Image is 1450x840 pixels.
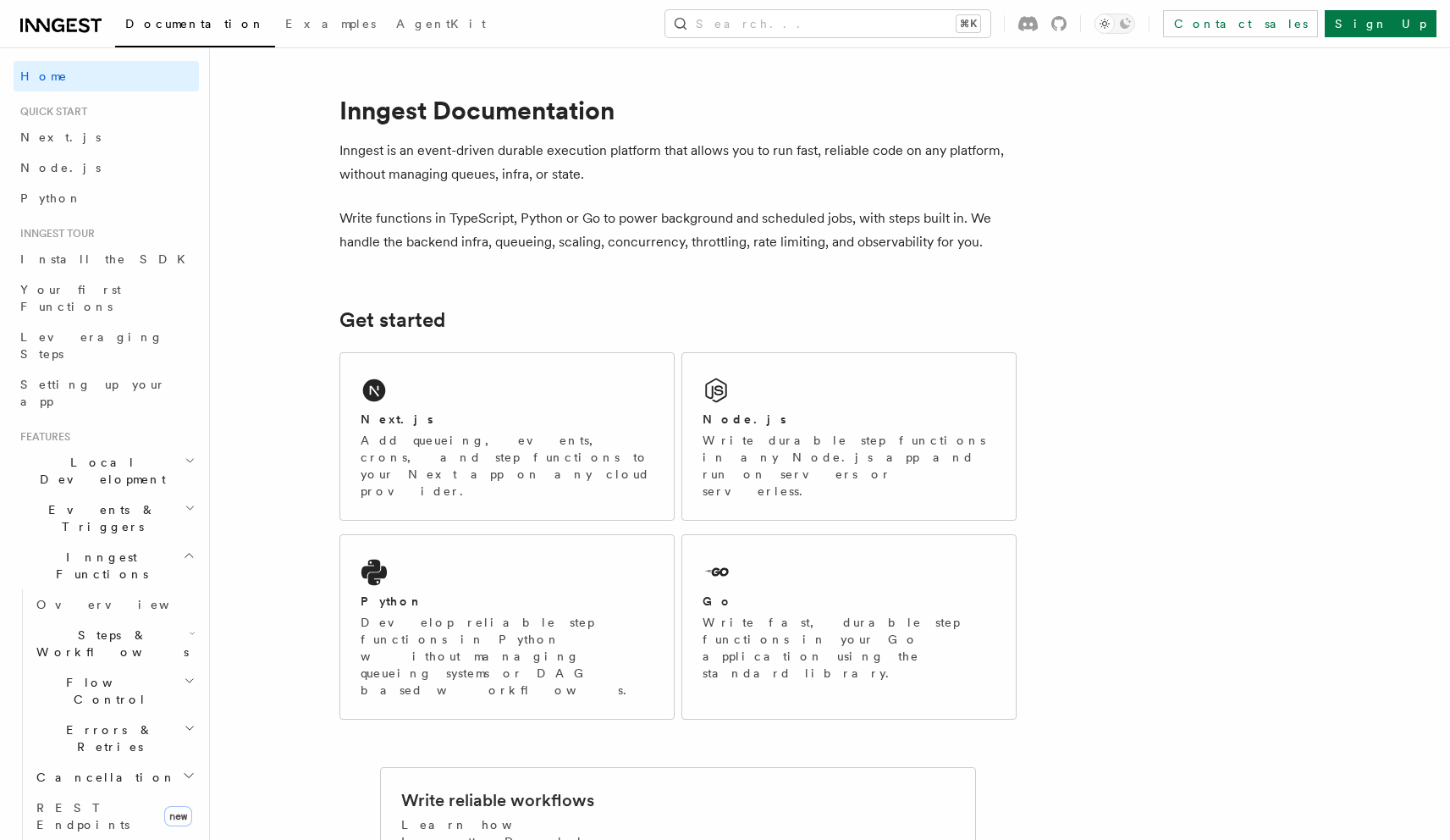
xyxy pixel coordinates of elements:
h2: Node.js [703,411,786,428]
span: new [164,806,192,826]
a: AgentKit [386,5,496,46]
a: Sign Up [1325,10,1436,37]
button: Local Development [14,447,199,495]
kbd: ⌘K [957,15,980,32]
h2: Go [703,593,733,610]
span: Inngest Functions [14,549,183,583]
h2: Next.js [361,411,433,428]
span: Steps & Workflows [30,627,189,660]
a: REST Endpointsnew [30,793,199,840]
span: Setting up your app [20,378,166,408]
a: Next.jsAdd queueing, events, crons, and step functions to your Next app on any cloud provider. [339,352,675,521]
button: Events & Triggers [14,495,199,542]
a: Your first Functions [14,274,199,322]
button: Inngest Functions [14,542,199,589]
a: Overview [30,589,199,620]
span: Python [20,191,82,205]
a: Get started [339,308,445,332]
a: Contact sales [1163,10,1318,37]
span: Home [20,68,68,85]
button: Errors & Retries [30,715,199,762]
a: Home [14,61,199,91]
span: Local Development [14,454,185,488]
span: Leveraging Steps [20,330,163,361]
h1: Inngest Documentation [339,95,1017,125]
span: Overview [36,598,211,611]
span: Documentation [125,17,265,30]
span: Next.js [20,130,101,144]
button: Cancellation [30,762,199,793]
span: Cancellation [30,769,176,786]
button: Steps & Workflows [30,620,199,667]
a: Node.js [14,152,199,183]
p: Develop reliable step functions in Python without managing queueing systems or DAG based workflows. [361,614,653,699]
span: Inngest tour [14,227,95,240]
span: Flow Control [30,674,184,708]
a: Setting up your app [14,369,199,417]
a: Python [14,183,199,213]
p: Write fast, durable step functions in your Go application using the standard library. [703,614,995,682]
a: Install the SDK [14,244,199,274]
span: Errors & Retries [30,721,184,755]
span: REST Endpoints [36,801,130,832]
span: Install the SDK [20,252,196,266]
button: Toggle dark mode [1094,14,1135,34]
span: AgentKit [396,17,486,30]
span: Quick start [14,105,87,119]
a: Examples [275,5,386,46]
span: Features [14,430,70,444]
a: Documentation [115,5,275,47]
p: Write functions in TypeScript, Python or Go to power background and scheduled jobs, with steps bu... [339,207,1017,254]
a: PythonDevelop reliable step functions in Python without managing queueing systems or DAG based wo... [339,534,675,720]
span: Events & Triggers [14,501,185,535]
span: Examples [285,17,376,30]
a: Next.js [14,122,199,152]
h2: Write reliable workflows [401,788,594,812]
span: Your first Functions [20,283,121,313]
a: Node.jsWrite durable step functions in any Node.js app and run on servers or serverless. [681,352,1017,521]
p: Inngest is an event-driven durable execution platform that allows you to run fast, reliable code ... [339,139,1017,186]
a: Leveraging Steps [14,322,199,369]
span: Node.js [20,161,101,174]
button: Flow Control [30,667,199,715]
a: GoWrite fast, durable step functions in your Go application using the standard library. [681,534,1017,720]
p: Add queueing, events, crons, and step functions to your Next app on any cloud provider. [361,432,653,500]
h2: Python [361,593,423,610]
p: Write durable step functions in any Node.js app and run on servers or serverless. [703,432,995,500]
button: Search...⌘K [665,10,990,37]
